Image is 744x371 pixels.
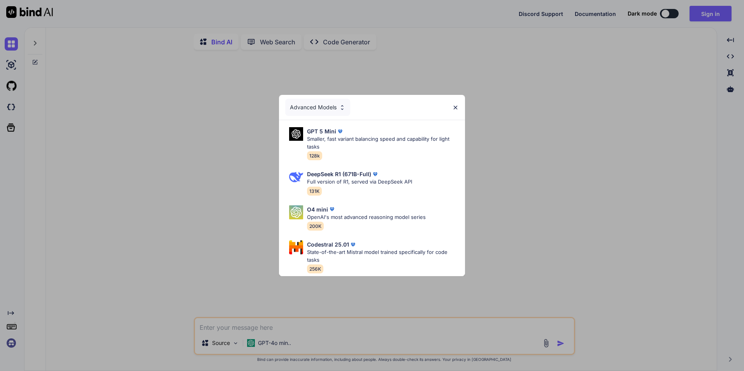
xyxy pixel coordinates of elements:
[307,127,336,135] p: GPT 5 Mini
[307,264,323,273] span: 256K
[289,205,303,219] img: Pick Models
[307,205,328,213] p: O4 mini
[336,128,344,135] img: premium
[307,135,459,150] p: Smaller, fast variant balancing speed and capability for light tasks
[289,170,303,184] img: Pick Models
[371,170,379,178] img: premium
[307,213,426,221] p: OpenAI's most advanced reasoning model series
[307,187,322,196] span: 131K
[307,178,412,186] p: Full version of R1, served via DeepSeek API
[328,205,336,213] img: premium
[307,170,371,178] p: DeepSeek R1 (671B-Full)
[349,241,357,248] img: premium
[289,127,303,141] img: Pick Models
[307,240,349,248] p: Codestral 25.01
[285,99,350,116] div: Advanced Models
[307,151,322,160] span: 128k
[307,248,459,264] p: State-of-the-art Mistral model trained specifically for code tasks
[307,222,324,231] span: 200K
[289,240,303,254] img: Pick Models
[452,104,459,111] img: close
[339,104,346,111] img: Pick Models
